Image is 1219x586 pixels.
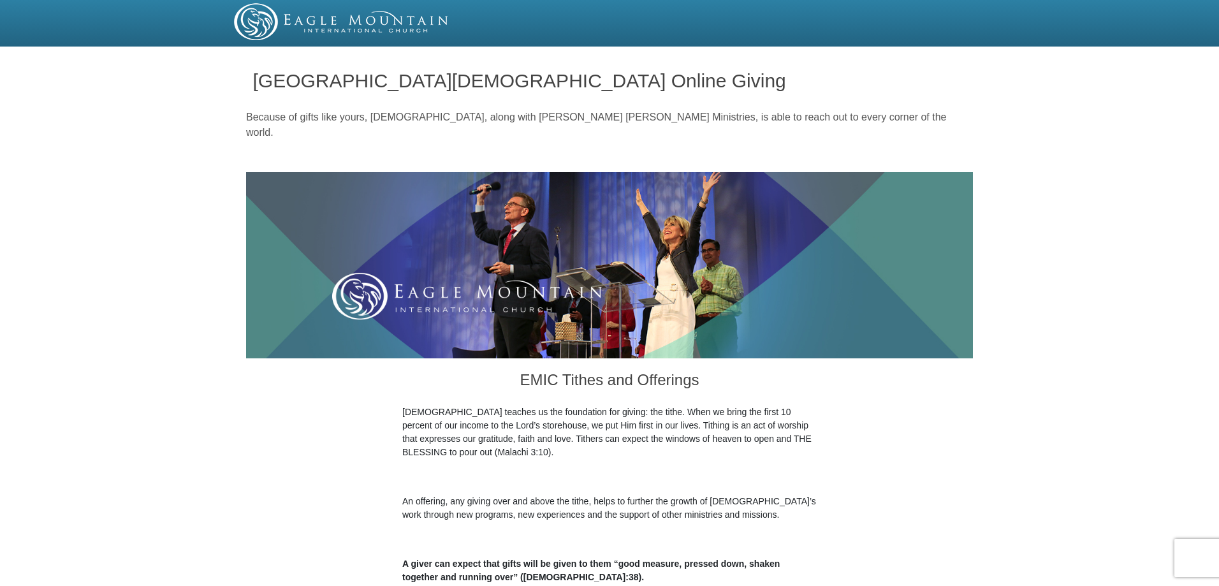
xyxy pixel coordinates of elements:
img: EMIC [234,3,449,40]
p: An offering, any giving over and above the tithe, helps to further the growth of [DEMOGRAPHIC_DAT... [402,495,817,522]
h1: [GEOGRAPHIC_DATA][DEMOGRAPHIC_DATA] Online Giving [253,70,967,91]
h3: EMIC Tithes and Offerings [402,358,817,406]
b: A giver can expect that gifts will be given to them “good measure, pressed down, shaken together ... [402,559,780,582]
p: [DEMOGRAPHIC_DATA] teaches us the foundation for giving: the tithe. When we bring the first 10 pe... [402,406,817,459]
p: Because of gifts like yours, [DEMOGRAPHIC_DATA], along with [PERSON_NAME] [PERSON_NAME] Ministrie... [246,110,973,140]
